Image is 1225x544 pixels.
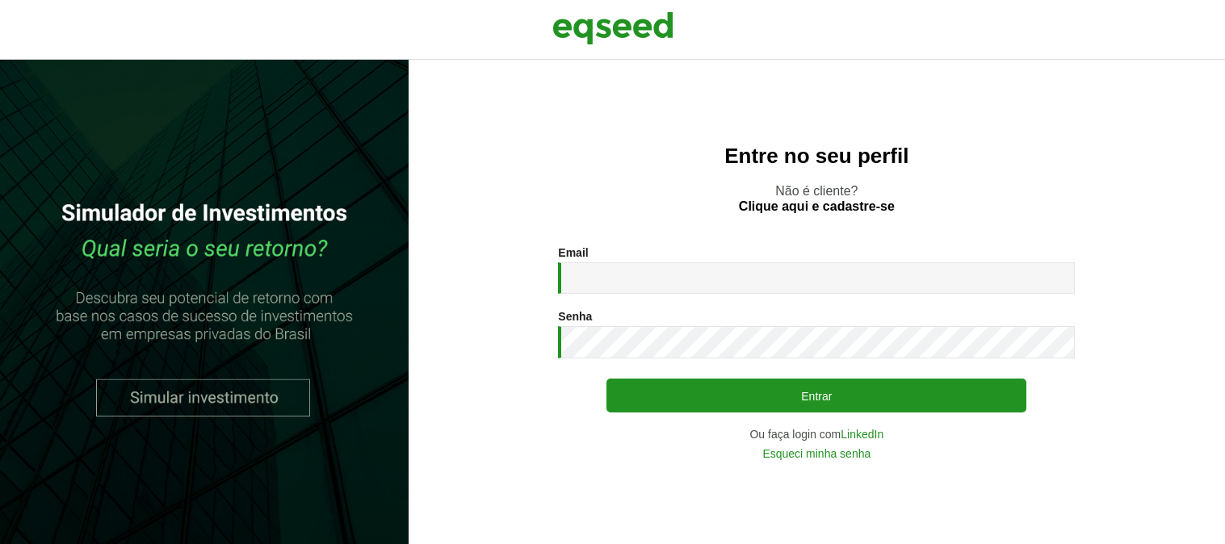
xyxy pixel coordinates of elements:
[441,183,1193,214] p: Não é cliente?
[606,379,1026,412] button: Entrar
[558,429,1075,440] div: Ou faça login com
[841,429,883,440] a: LinkedIn
[739,200,895,213] a: Clique aqui e cadastre-se
[558,311,592,322] label: Senha
[441,144,1193,168] h2: Entre no seu perfil
[552,8,673,48] img: EqSeed Logo
[762,448,871,459] a: Esqueci minha senha
[558,247,588,258] label: Email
